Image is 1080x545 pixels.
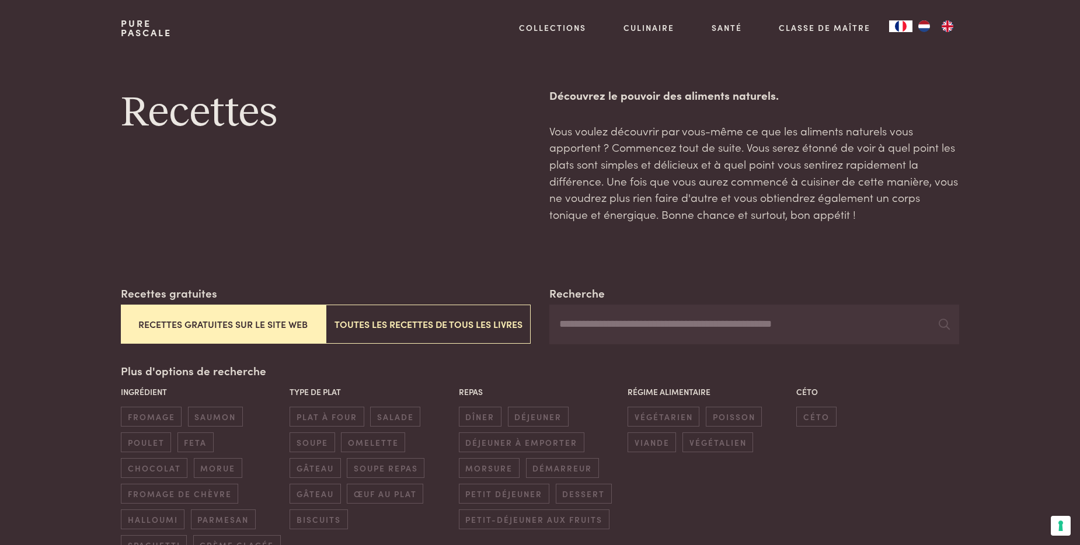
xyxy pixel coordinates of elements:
[347,458,424,477] span: soupe repas
[549,285,605,302] label: Recherche
[889,20,959,32] aside: Language selected: Français
[779,22,870,34] a: Classe de maître
[290,458,340,477] span: gâteau
[290,407,364,426] span: plat à four
[459,407,501,426] span: dîner
[628,407,699,426] span: végétarien
[549,87,779,103] strong: Découvrez le pouvoir des aliments naturels.
[628,386,790,398] p: Régime alimentaire
[121,285,217,302] label: Recettes gratuites
[326,305,531,344] button: Toutes les recettes de tous les livres
[796,407,836,426] span: céto
[459,484,549,503] span: petit déjeuner
[508,407,569,426] span: déjeuner
[519,22,586,34] a: Collections
[341,432,405,452] span: omelette
[706,407,762,426] span: poisson
[623,22,674,34] a: Culinaire
[459,432,584,452] span: déjeuner à emporter
[912,20,959,32] ul: Language list
[194,458,242,477] span: morue
[121,432,171,452] span: poulet
[290,386,452,398] p: Type de plat
[188,407,243,426] span: saumon
[121,87,531,139] h1: Recettes
[1051,516,1071,536] button: Vos préférences en matière de consentement pour les technologies de suivi
[121,484,238,503] span: fromage de chèvre
[889,20,912,32] a: FR
[936,20,959,32] a: EN
[459,509,609,529] span: petit-déjeuner aux fruits
[889,20,912,32] div: Language
[459,386,622,398] p: Repas
[121,305,326,344] button: Recettes gratuites sur le site web
[121,19,172,37] a: PurePascale
[912,20,936,32] a: NL
[526,458,599,477] span: démarreur
[121,458,187,477] span: chocolat
[556,484,612,503] span: dessert
[796,386,959,398] p: Céto
[549,123,959,223] p: Vous voulez découvrir par vous-même ce que les aliments naturels vous apportent ? Commencez tout ...
[628,432,676,452] span: viande
[121,407,182,426] span: fromage
[347,484,423,503] span: œuf au plat
[121,386,284,398] p: Ingrédient
[459,458,520,477] span: morsure
[121,509,184,529] span: halloumi
[191,509,256,529] span: parmesan
[682,432,753,452] span: végétalien
[290,509,347,529] span: biscuits
[290,484,340,503] span: gâteau
[177,432,214,452] span: feta
[290,432,335,452] span: soupe
[370,407,420,426] span: salade
[712,22,742,34] a: Santé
